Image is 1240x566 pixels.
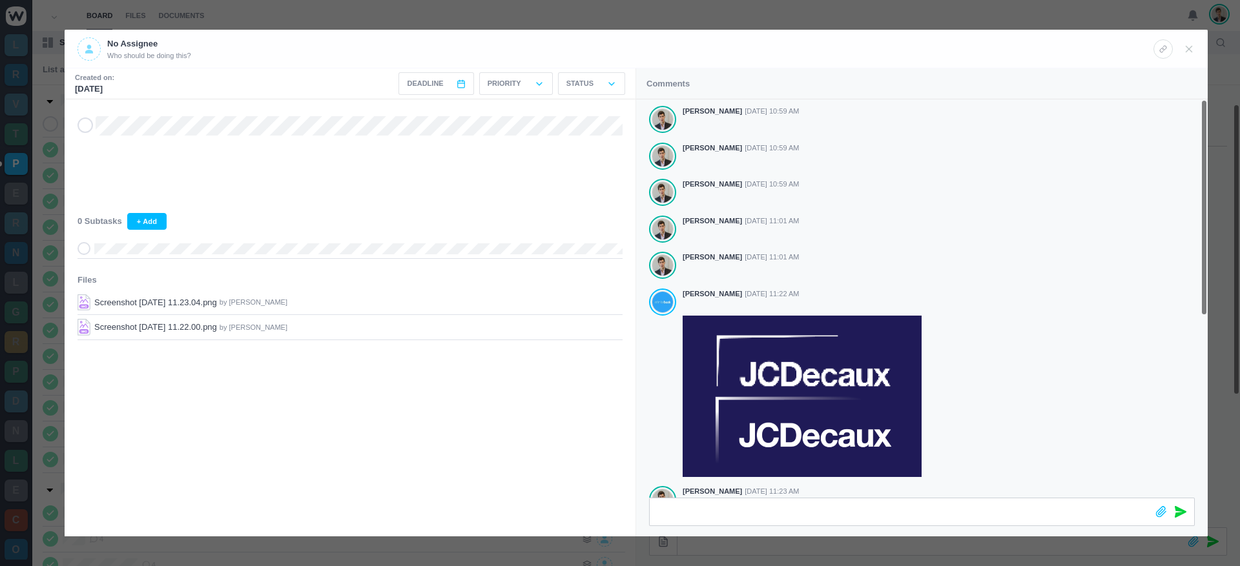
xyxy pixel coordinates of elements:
p: [DATE] [75,83,114,96]
span: Who should be doing this? [107,50,191,61]
p: Comments [646,77,690,90]
p: Status [566,78,594,89]
small: Created on: [75,72,114,83]
p: Priority [488,78,521,89]
p: No Assignee [107,37,191,50]
span: Deadline [407,78,443,89]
